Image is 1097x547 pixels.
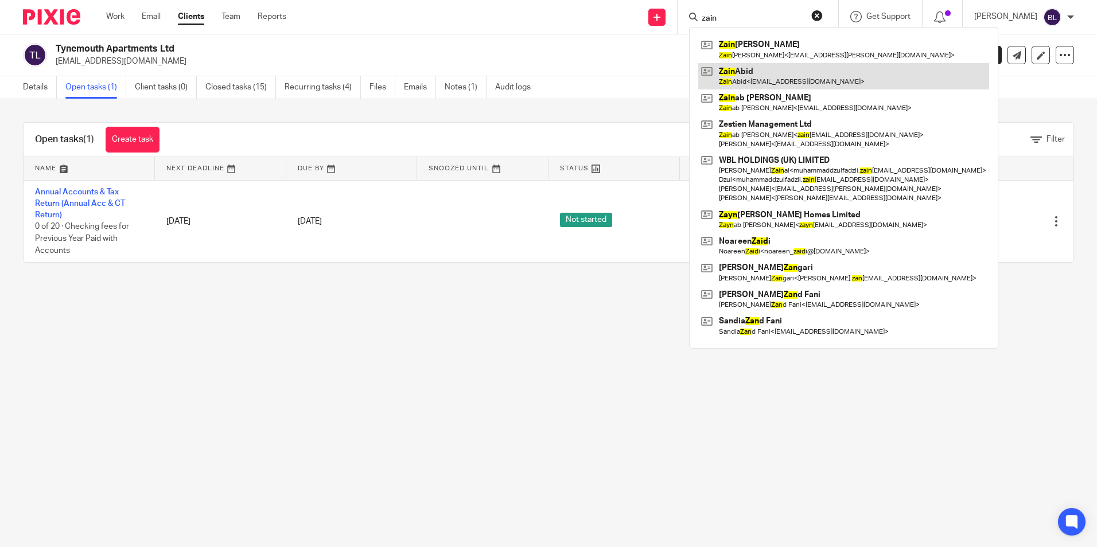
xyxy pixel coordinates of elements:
[155,180,286,262] td: [DATE]
[23,76,57,99] a: Details
[429,165,489,171] span: Snoozed Until
[1047,135,1065,143] span: Filter
[56,43,745,55] h2: Tynemouth Apartments Ltd
[106,127,160,153] a: Create task
[35,223,129,255] span: 0 of 20 · Checking fees for Previous Year Paid with Accounts
[285,76,361,99] a: Recurring tasks (4)
[560,213,612,227] span: Not started
[974,11,1037,22] p: [PERSON_NAME]
[83,135,94,144] span: (1)
[811,10,823,21] button: Clear
[23,43,47,67] img: svg%3E
[178,11,204,22] a: Clients
[1043,8,1061,26] img: svg%3E
[142,11,161,22] a: Email
[65,76,126,99] a: Open tasks (1)
[369,76,395,99] a: Files
[404,76,436,99] a: Emails
[701,14,804,24] input: Search
[258,11,286,22] a: Reports
[35,188,125,220] a: Annual Accounts & Tax Return (Annual Acc & CT Return)
[445,76,487,99] a: Notes (1)
[560,165,589,171] span: Status
[866,13,911,21] span: Get Support
[205,76,276,99] a: Closed tasks (15)
[298,217,322,225] span: [DATE]
[106,11,125,22] a: Work
[221,11,240,22] a: Team
[56,56,918,67] p: [EMAIL_ADDRESS][DOMAIN_NAME]
[23,9,80,25] img: Pixie
[495,76,539,99] a: Audit logs
[35,134,94,146] h1: Open tasks
[135,76,197,99] a: Client tasks (0)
